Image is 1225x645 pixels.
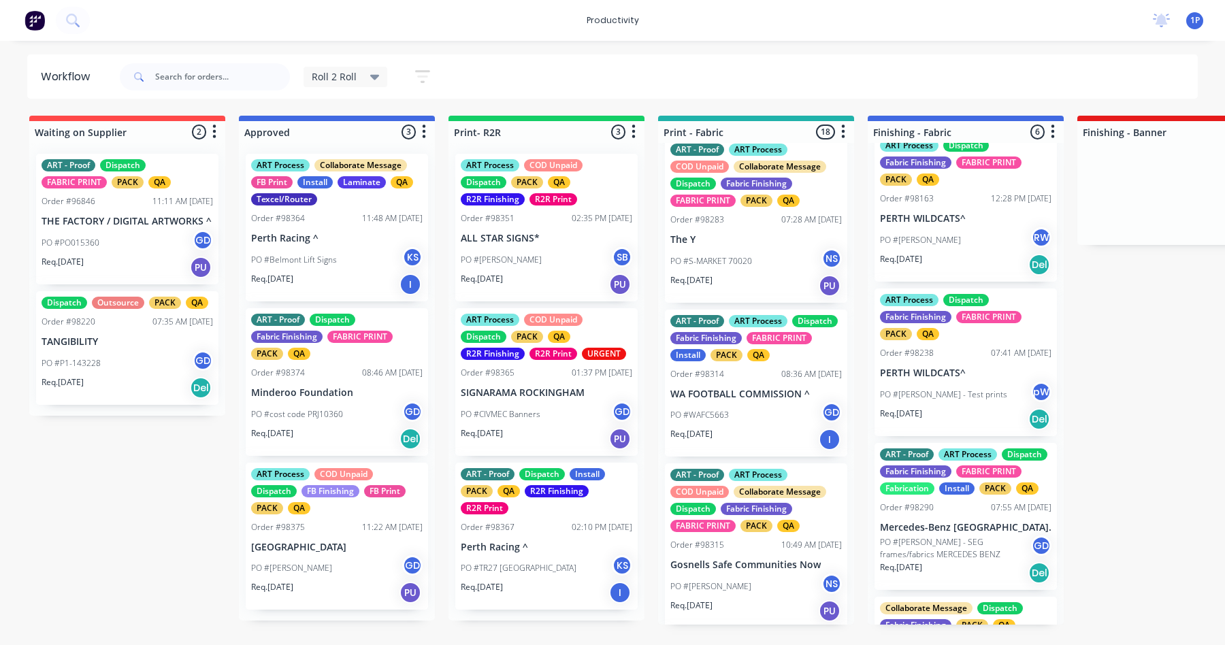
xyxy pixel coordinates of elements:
[880,193,934,205] div: Order #98163
[1028,562,1050,584] div: Del
[1031,535,1051,556] div: GD
[461,233,632,244] p: ALL STAR SIGNS*
[612,401,632,422] div: GD
[570,468,605,480] div: Install
[1190,14,1200,27] span: 1P
[461,521,514,533] div: Order #98367
[399,582,421,603] div: PU
[529,348,577,360] div: R2R Print
[297,176,333,188] div: Install
[670,214,724,226] div: Order #98283
[193,350,213,371] div: GD
[1016,482,1039,495] div: QA
[461,176,506,188] div: Dispatch
[36,154,218,284] div: ART - ProofDispatchFABRIC PRINTPACKQAOrder #9684611:11 AM [DATE]THE FACTORY / DIGITAL ARTWORKS ^P...
[670,332,742,344] div: Fabric Finishing
[781,214,842,226] div: 07:28 AM [DATE]
[665,463,847,628] div: ART - ProofART ProcessCOD UnpaidCollaborate MessageDispatchFabric FinishingFABRIC PRINTPACKQAOrde...
[524,314,583,326] div: COD Unpaid
[880,173,912,186] div: PACK
[42,195,95,208] div: Order #96846
[670,580,751,593] p: PO #[PERSON_NAME]
[251,212,305,225] div: Order #98364
[497,485,520,497] div: QA
[875,134,1057,282] div: ART ProcessDispatchFabric FinishingFABRIC PRINTPACKQAOrder #9816312:28 PM [DATE]PERTH WILDCATS^PO...
[670,409,729,421] p: PO #WAFC5663
[670,388,842,400] p: WA FOOTBALL COMMISSION ^
[152,195,213,208] div: 11:11 AM [DATE]
[251,581,293,593] p: Req. [DATE]
[938,448,997,461] div: ART Process
[251,331,323,343] div: Fabric Finishing
[461,408,540,420] p: PO #CIVMEC Banners
[402,401,423,422] div: GD
[42,256,84,268] p: Req. [DATE]
[461,212,514,225] div: Order #98351
[572,521,632,533] div: 02:10 PM [DATE]
[190,377,212,399] div: Del
[186,297,208,309] div: QA
[670,144,724,156] div: ART - Proof
[880,522,1051,533] p: Mercedes-Benz [GEOGRAPHIC_DATA].
[524,159,583,171] div: COD Unpaid
[246,463,428,610] div: ART ProcessCOD UnpaidDispatchFB FinishingFB PrintPACKQAOrder #9837511:22 AM [DATE][GEOGRAPHIC_DAT...
[193,230,213,250] div: GD
[92,297,144,309] div: Outsource
[461,331,506,343] div: Dispatch
[939,482,975,495] div: Install
[364,485,406,497] div: FB Print
[880,501,934,514] div: Order #98290
[670,178,716,190] div: Dispatch
[251,193,317,205] div: Texcel/Router
[880,328,912,340] div: PACK
[112,176,144,188] div: PACK
[461,485,493,497] div: PACK
[821,248,842,269] div: NS
[251,485,297,497] div: Dispatch
[991,347,1051,359] div: 07:41 AM [DATE]
[956,311,1022,323] div: FABRIC PRINT
[747,349,770,361] div: QA
[582,348,626,360] div: URGENT
[251,273,293,285] p: Req. [DATE]
[609,582,631,603] div: I
[729,315,787,327] div: ART Process
[670,599,713,612] p: Req. [DATE]
[314,468,373,480] div: COD Unpaid
[917,328,939,340] div: QA
[41,69,97,85] div: Workflow
[100,159,146,171] div: Dispatch
[461,367,514,379] div: Order #98365
[880,408,922,420] p: Req. [DATE]
[670,349,706,361] div: Install
[511,176,543,188] div: PACK
[42,376,84,388] p: Req. [DATE]
[670,315,724,327] div: ART - Proof
[880,619,951,631] div: Fabric Finishing
[36,291,218,405] div: DispatchOutsourcePACKQAOrder #9822007:35 AM [DATE]TANGIBILITYPO #P1-143228GDReq.[DATE]Del
[777,520,800,532] div: QA
[670,486,729,498] div: COD Unpaid
[519,468,565,480] div: Dispatch
[152,316,213,328] div: 07:35 AM [DATE]
[42,176,107,188] div: FABRIC PRINT
[251,367,305,379] div: Order #98374
[670,469,724,481] div: ART - Proof
[148,176,171,188] div: QA
[670,539,724,551] div: Order #98315
[665,310,847,457] div: ART - ProofART ProcessDispatchFabric FinishingFABRIC PRINTInstallPACKQAOrder #9831408:36 AM [DATE...
[42,237,99,249] p: PO #PO015360
[251,233,423,244] p: Perth Racing ^
[580,10,646,31] div: productivity
[572,212,632,225] div: 02:35 PM [DATE]
[529,193,577,205] div: R2R Print
[734,161,826,173] div: Collaborate Message
[734,486,826,498] div: Collaborate Message
[710,349,742,361] div: PACK
[747,332,812,344] div: FABRIC PRINT
[956,619,988,631] div: PACK
[251,427,293,440] p: Req. [DATE]
[792,315,838,327] div: Dispatch
[880,347,934,359] div: Order #98238
[251,387,423,399] p: Minderoo Foundation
